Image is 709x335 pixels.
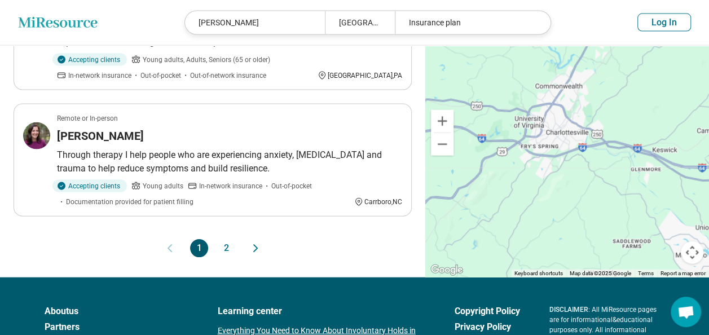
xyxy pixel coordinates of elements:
span: Out-of-network insurance [190,70,266,81]
p: Remote or In-person [57,113,118,124]
span: DISCLAIMER [549,306,588,314]
button: Zoom in [431,110,453,133]
button: Next page [249,239,262,257]
h3: [PERSON_NAME] [57,128,144,144]
span: Documentation provided for patient filling [66,197,193,207]
span: In-network insurance [199,181,262,191]
p: Through therapy I help people who are experiencing anxiety, [MEDICAL_DATA] and trauma to help red... [57,148,402,175]
div: Accepting clients [52,54,127,66]
button: Keyboard shortcuts [514,270,563,277]
div: Open chat [671,297,701,327]
a: Learning center [218,305,425,318]
span: Young adults [143,181,183,191]
div: [GEOGRAPHIC_DATA] , PA [318,70,402,81]
span: Out-of-pocket [271,181,312,191]
div: Carrboro , NC [354,197,402,207]
div: Accepting clients [52,180,127,192]
button: Map camera controls [681,241,703,264]
button: 1 [190,239,208,257]
span: In-network insurance [68,70,131,81]
button: 2 [217,239,235,257]
button: Zoom out [431,133,453,156]
div: [GEOGRAPHIC_DATA], [GEOGRAPHIC_DATA] [325,11,395,34]
a: Report a map error [660,270,706,276]
span: Map data ©2025 Google [570,270,631,276]
a: Terms (opens in new tab) [638,270,654,276]
a: Aboutus [45,305,188,318]
a: Privacy Policy [455,320,520,334]
a: Open this area in Google Maps (opens a new window) [428,263,465,277]
span: Young adults, Adults, Seniors (65 or older) [143,55,270,65]
button: Log In [637,14,691,32]
img: Google [428,263,465,277]
a: Partners [45,320,188,334]
a: Copyright Policy [455,305,520,318]
button: Previous page [163,239,177,257]
div: Insurance plan [395,11,535,34]
div: [PERSON_NAME] [185,11,325,34]
span: Out-of-pocket [140,70,181,81]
